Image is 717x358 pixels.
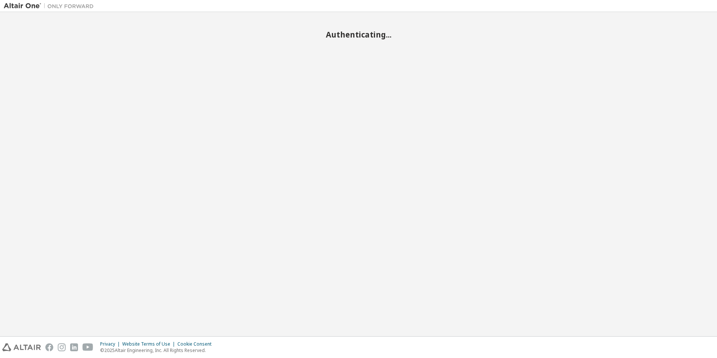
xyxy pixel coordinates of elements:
[4,2,97,10] img: Altair One
[100,347,216,353] p: © 2025 Altair Engineering, Inc. All Rights Reserved.
[100,341,122,347] div: Privacy
[45,343,53,351] img: facebook.svg
[70,343,78,351] img: linkedin.svg
[2,343,41,351] img: altair_logo.svg
[177,341,216,347] div: Cookie Consent
[82,343,93,351] img: youtube.svg
[58,343,66,351] img: instagram.svg
[4,30,713,39] h2: Authenticating...
[122,341,177,347] div: Website Terms of Use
